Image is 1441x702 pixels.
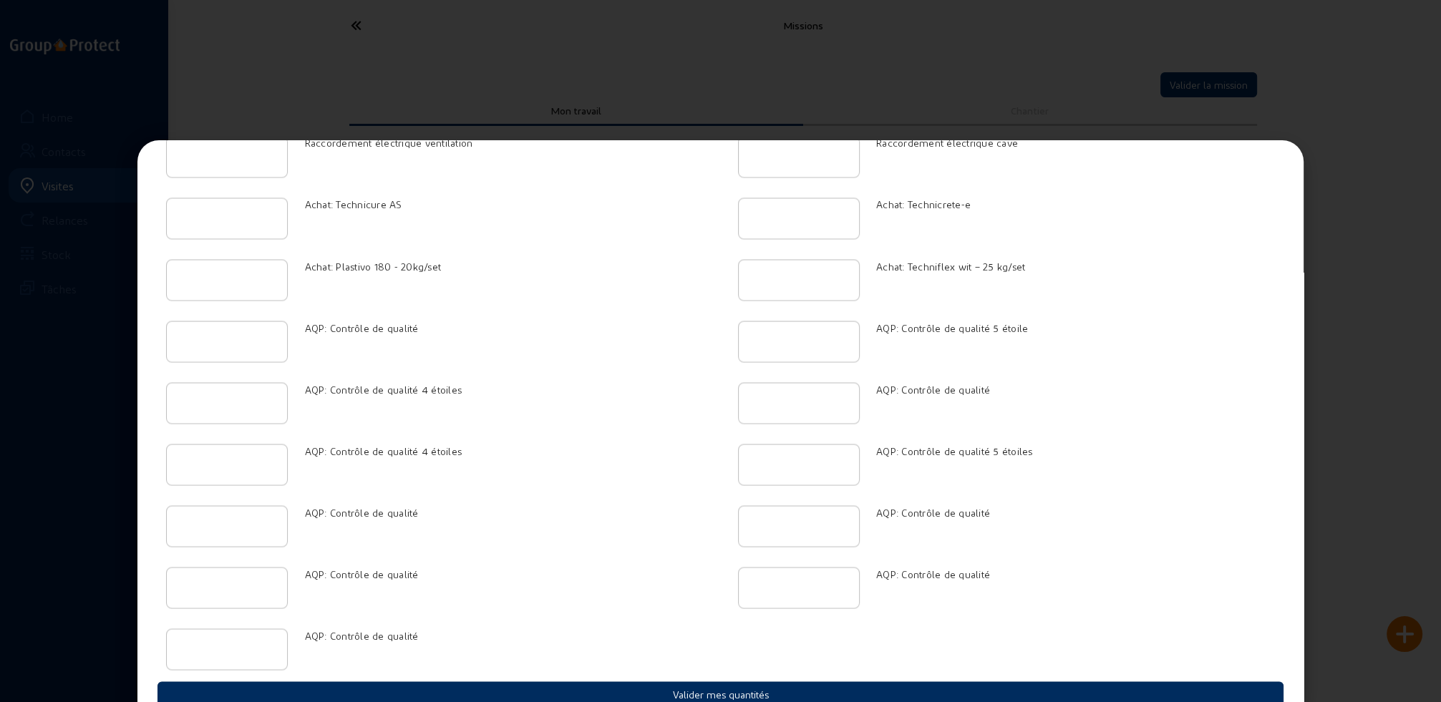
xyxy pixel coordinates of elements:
span: AQP: Contrôle de qualité 4 étoiles [305,444,462,457]
span: Achat: Plastivo 180 - 20kg/set [305,260,442,272]
span: AQP: Contrôle de qualité [305,321,419,333]
span: AQP: Contrôle de qualité [876,567,990,580]
span: AQP: Contrôle de qualité [305,567,419,580]
span: Raccordement électrique ventilation [305,137,473,149]
span: Achat: Techniflex wit – 25 kg/set [876,260,1025,272]
span: AQP: Contrôle de qualité 4 étoiles [305,383,462,395]
span: AQP: Contrôle de qualité 5 étoiles [876,444,1033,457]
span: Achat: Technicure AS [305,198,402,210]
span: AQP: Contrôle de qualité 5 étoile [876,321,1028,333]
span: AQP: Contrôle de qualité [876,383,990,395]
span: Achat: Technicrete-e [876,198,971,210]
span: AQP: Contrôle de qualité [305,506,419,518]
span: AQP: Contrôle de qualité [305,629,419,641]
span: Raccordement électrique cave [876,137,1018,149]
span: AQP: Contrôle de qualité [876,506,990,518]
